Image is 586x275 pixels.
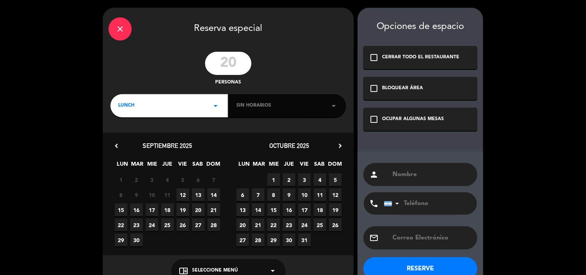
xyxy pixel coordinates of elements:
span: personas [216,79,241,87]
span: LUN [116,160,129,172]
input: Correo Electrónico [392,233,472,243]
span: 22 [267,219,280,231]
span: 24 [146,219,158,231]
span: LUN [238,160,250,172]
span: MAR [131,160,144,172]
span: VIE [176,160,189,172]
span: 25 [314,219,326,231]
span: VIE [298,160,311,172]
span: 15 [115,204,127,216]
span: 9 [130,188,143,201]
span: 13 [236,204,249,216]
div: OCUPAR ALGUNAS MESAS [382,115,444,123]
i: email [369,233,379,243]
span: DOM [328,160,341,172]
span: 21 [252,219,265,231]
i: check_box_outline_blank [369,115,379,124]
span: 4 [314,173,326,186]
span: 14 [252,204,265,216]
span: 16 [283,204,296,216]
i: check_box_outline_blank [369,53,379,62]
span: MIE [146,160,159,172]
span: SAB [191,160,204,172]
span: 15 [267,204,280,216]
span: 25 [161,219,174,231]
span: 1 [115,173,127,186]
span: 29 [115,234,127,246]
span: 26 [177,219,189,231]
span: JUE [283,160,296,172]
i: person [369,170,379,179]
span: 3 [146,173,158,186]
span: 18 [314,204,326,216]
span: 14 [207,188,220,201]
span: 19 [177,204,189,216]
input: Nombre [392,169,472,180]
span: 20 [192,204,205,216]
span: Seleccione Menú [192,267,238,275]
span: 22 [115,219,127,231]
span: 4 [161,173,174,186]
span: 27 [236,234,249,246]
i: close [116,24,125,34]
span: 11 [314,188,326,201]
span: 6 [192,173,205,186]
span: DOM [206,160,219,172]
span: JUE [161,160,174,172]
div: Reserva especial [103,8,354,48]
span: 23 [130,219,143,231]
span: 7 [252,188,265,201]
span: 28 [207,219,220,231]
i: chevron_left [112,142,121,150]
span: 13 [192,188,205,201]
span: 8 [267,188,280,201]
span: 21 [207,204,220,216]
span: 17 [298,204,311,216]
span: septiembre 2025 [143,142,192,149]
span: 28 [252,234,265,246]
span: 12 [177,188,189,201]
span: MAR [253,160,265,172]
span: octubre 2025 [269,142,309,149]
span: 23 [283,219,296,231]
span: 2 [283,173,296,186]
span: 9 [283,188,296,201]
i: chevron_right [336,142,344,150]
span: 7 [207,173,220,186]
span: 30 [283,234,296,246]
i: arrow_drop_down [329,101,338,110]
div: Opciones de espacio [363,21,477,32]
span: 30 [130,234,143,246]
span: 2 [130,173,143,186]
span: 20 [236,219,249,231]
span: 29 [267,234,280,246]
span: 11 [161,188,174,201]
input: Teléfono [384,192,469,215]
span: 16 [130,204,143,216]
span: 5 [177,173,189,186]
span: 5 [329,173,342,186]
span: 26 [329,219,342,231]
span: 17 [146,204,158,216]
input: 0 [205,52,251,75]
div: BLOQUEAR ÁREA [382,85,423,92]
i: phone [369,199,379,208]
span: 18 [161,204,174,216]
span: 10 [146,188,158,201]
i: check_box_outline_blank [369,84,379,93]
span: 8 [115,188,127,201]
div: Argentina: +54 [384,193,402,214]
i: arrow_drop_down [211,101,220,110]
span: SAB [313,160,326,172]
span: 10 [298,188,311,201]
span: 31 [298,234,311,246]
span: LUNCH [118,102,134,110]
span: MIE [268,160,280,172]
div: CERRAR TODO EL RESTAURANTE [382,54,460,61]
span: 27 [192,219,205,231]
span: 12 [329,188,342,201]
span: Sin horarios [236,102,271,110]
span: 1 [267,173,280,186]
span: 24 [298,219,311,231]
span: 6 [236,188,249,201]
